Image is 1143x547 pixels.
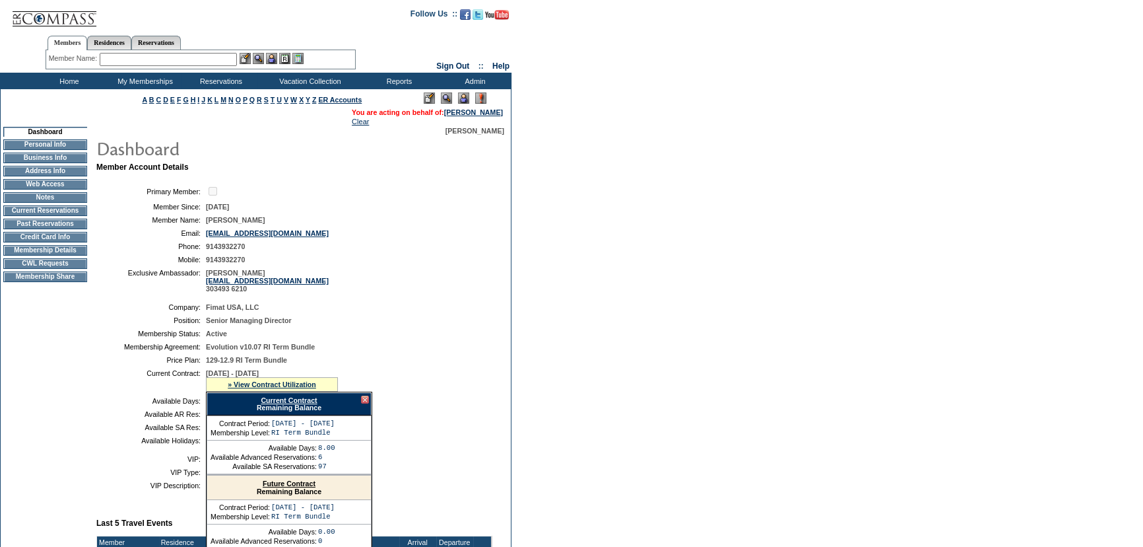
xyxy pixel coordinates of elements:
[96,163,189,172] b: Member Account Details
[206,369,259,377] span: [DATE] - [DATE]
[102,437,201,445] td: Available Holidays:
[271,419,335,427] td: [DATE] - [DATE]
[3,258,87,269] td: CWL Requests
[228,96,234,104] a: N
[284,96,288,104] a: V
[318,537,335,545] td: 0
[102,229,201,237] td: Email:
[207,476,371,500] div: Remaining Balance
[206,277,329,285] a: [EMAIL_ADDRESS][DOMAIN_NAME]
[441,92,452,104] img: View Mode
[206,269,329,293] span: [PERSON_NAME] 303493 6210
[249,96,255,104] a: Q
[261,396,317,404] a: Current Contract
[106,73,181,89] td: My Memberships
[253,53,264,64] img: View
[102,369,201,392] td: Current Contract:
[102,256,201,264] td: Mobile:
[444,108,503,116] a: [PERSON_NAME]
[485,13,509,21] a: Subscribe to our YouTube Channel
[318,462,335,470] td: 97
[436,73,511,89] td: Admin
[485,10,509,20] img: Subscribe to our YouTube Channel
[243,96,247,104] a: P
[3,139,87,150] td: Personal Info
[87,36,131,50] a: Residences
[352,118,369,126] a: Clear
[306,96,310,104] a: Y
[211,462,317,470] td: Available SA Reservations:
[102,316,201,324] td: Position:
[3,166,87,176] td: Address Info
[460,9,471,20] img: Become our fan on Facebook
[207,96,212,104] a: K
[206,242,245,250] span: 9143932270
[271,96,275,104] a: T
[214,96,218,104] a: L
[220,96,226,104] a: M
[312,96,317,104] a: Z
[318,453,335,461] td: 6
[177,96,181,104] a: F
[30,73,106,89] td: Home
[206,216,265,224] span: [PERSON_NAME]
[236,96,241,104] a: O
[211,419,270,427] td: Contract Period:
[257,73,360,89] td: Vacation Collection
[102,423,201,431] td: Available SA Res:
[264,96,269,104] a: S
[445,127,504,135] span: [PERSON_NAME]
[102,356,201,364] td: Price Plan:
[102,330,201,338] td: Membership Status:
[206,343,315,351] span: Evolution v10.07 RI Term Bundle
[181,73,257,89] td: Reservations
[206,316,292,324] span: Senior Managing Director
[197,96,199,104] a: I
[352,108,503,116] span: You are acting on behalf of:
[211,537,317,545] td: Available Advanced Reservations:
[102,303,201,311] td: Company:
[271,429,335,437] td: RI Term Bundle
[131,36,181,50] a: Reservations
[211,429,270,437] td: Membership Level:
[475,92,486,104] img: Log Concern/Member Elevation
[3,192,87,203] td: Notes
[102,468,201,476] td: VIP Type:
[102,343,201,351] td: Membership Agreement:
[211,528,317,536] td: Available Days:
[183,96,188,104] a: G
[211,453,317,461] td: Available Advanced Reservations:
[102,397,201,405] td: Available Days:
[191,96,196,104] a: H
[163,96,168,104] a: D
[102,216,201,224] td: Member Name:
[170,96,175,104] a: E
[271,513,335,521] td: RI Term Bundle
[3,153,87,163] td: Business Info
[206,330,227,338] span: Active
[240,53,251,64] img: b_edit.gif
[102,203,201,211] td: Member Since:
[3,245,87,256] td: Membership Details
[299,96,304,104] a: X
[102,482,201,490] td: VIP Description:
[3,205,87,216] td: Current Reservations
[318,444,335,452] td: 8.00
[102,269,201,293] td: Exclusive Ambassador:
[149,96,154,104] a: B
[277,96,282,104] a: U
[102,455,201,463] td: VIP:
[266,53,277,64] img: Impersonate
[206,229,329,237] a: [EMAIL_ADDRESS][DOMAIN_NAME]
[201,96,205,104] a: J
[318,96,362,104] a: ER Accounts
[3,179,87,190] td: Web Access
[143,96,147,104] a: A
[48,36,88,50] a: Members
[102,410,201,418] td: Available AR Res:
[436,61,469,71] a: Sign Out
[228,381,316,388] a: » View Contract Utilization
[257,96,262,104] a: R
[156,96,161,104] a: C
[473,9,483,20] img: Follow us on Twitter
